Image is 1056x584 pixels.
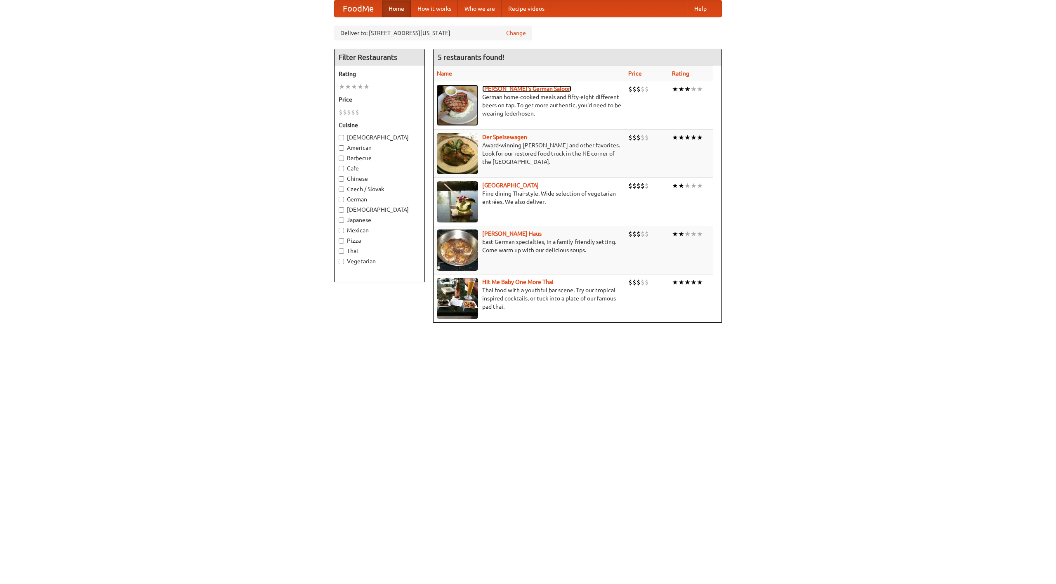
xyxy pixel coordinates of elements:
p: Thai food with a youthful bar scene. Try our tropical inspired cocktails, or tuck into a plate of... [437,286,622,311]
li: $ [628,133,632,142]
a: Who we are [458,0,502,17]
li: $ [339,108,343,117]
label: Thai [339,247,420,255]
p: German home-cooked meals and fifty-eight different beers on tap. To get more authentic, you'd nee... [437,93,622,118]
a: Recipe videos [502,0,551,17]
li: ★ [672,85,678,94]
h5: Cuisine [339,121,420,129]
li: $ [351,108,355,117]
li: $ [645,85,649,94]
a: [PERSON_NAME]'s German Saloon [482,85,571,92]
li: ★ [672,278,678,287]
a: Home [382,0,411,17]
li: ★ [684,133,691,142]
li: $ [645,278,649,287]
li: $ [641,85,645,94]
li: $ [636,85,641,94]
li: ★ [678,133,684,142]
h5: Price [339,95,420,104]
li: $ [641,229,645,239]
li: $ [636,181,641,190]
label: Pizza [339,236,420,245]
img: speisewagen.jpg [437,133,478,174]
li: $ [628,229,632,239]
li: ★ [697,133,703,142]
li: ★ [684,278,691,287]
label: German [339,195,420,203]
li: $ [632,278,636,287]
label: Czech / Slovak [339,185,420,193]
li: ★ [691,85,697,94]
li: $ [628,85,632,94]
p: Fine dining Thai-style. Wide selection of vegetarian entrées. We also deliver. [437,189,622,206]
input: Barbecue [339,156,344,161]
li: ★ [697,181,703,190]
li: ★ [691,181,697,190]
a: Rating [672,70,689,77]
img: kohlhaus.jpg [437,229,478,271]
li: ★ [678,85,684,94]
li: ★ [684,85,691,94]
input: Pizza [339,238,344,244]
a: Name [437,70,452,77]
input: Czech / Slovak [339,187,344,192]
li: ★ [345,82,351,91]
input: Japanese [339,218,344,223]
input: American [339,145,344,151]
label: Mexican [339,226,420,234]
li: ★ [678,229,684,239]
li: $ [636,133,641,142]
li: $ [645,181,649,190]
input: [DEMOGRAPHIC_DATA] [339,207,344,213]
a: [PERSON_NAME] Haus [482,230,542,237]
li: ★ [691,229,697,239]
input: German [339,197,344,202]
img: esthers.jpg [437,85,478,126]
li: ★ [672,229,678,239]
a: Change [506,29,526,37]
img: babythai.jpg [437,278,478,319]
li: ★ [684,181,691,190]
input: Vegetarian [339,259,344,264]
li: ★ [697,278,703,287]
li: $ [343,108,347,117]
a: How it works [411,0,458,17]
input: Cafe [339,166,344,171]
li: $ [645,133,649,142]
li: $ [632,85,636,94]
li: $ [632,181,636,190]
div: Deliver to: [STREET_ADDRESS][US_STATE] [334,26,532,40]
label: Barbecue [339,154,420,162]
h5: Rating [339,70,420,78]
li: $ [645,229,649,239]
li: ★ [678,278,684,287]
li: ★ [357,82,363,91]
a: Price [628,70,642,77]
label: Japanese [339,216,420,224]
a: FoodMe [335,0,382,17]
li: $ [641,133,645,142]
label: [DEMOGRAPHIC_DATA] [339,133,420,142]
label: [DEMOGRAPHIC_DATA] [339,206,420,214]
input: Thai [339,248,344,254]
li: ★ [351,82,357,91]
a: Hit Me Baby One More Thai [482,279,554,285]
li: $ [632,133,636,142]
input: Mexican [339,228,344,233]
li: $ [347,108,351,117]
li: ★ [691,278,697,287]
li: $ [641,278,645,287]
p: East German specialties, in a family-friendly setting. Come warm up with our delicious soups. [437,238,622,254]
li: $ [628,181,632,190]
label: Cafe [339,164,420,173]
a: [GEOGRAPHIC_DATA] [482,182,539,189]
input: Chinese [339,176,344,182]
li: $ [641,181,645,190]
li: ★ [697,85,703,94]
h4: Filter Restaurants [335,49,424,66]
a: Der Speisewagen [482,134,527,140]
li: ★ [339,82,345,91]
